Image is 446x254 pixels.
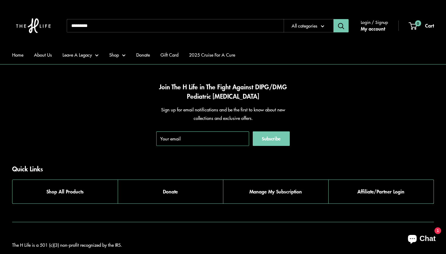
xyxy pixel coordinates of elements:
span: Cart [425,22,434,29]
h2: Quick Links [12,164,43,174]
a: Home [12,51,23,59]
a: Shop All Products [12,180,118,203]
a: 2025 Cruise For A Cure [189,51,235,59]
a: Leave A Legacy [63,51,99,59]
a: 0 Cart [409,21,434,30]
a: Donate [136,51,150,59]
span: 0 [415,20,421,26]
span: Login / Signup [361,18,388,26]
button: Search [333,19,349,32]
a: My account [361,24,385,33]
input: Search... [67,19,284,32]
a: Manage My Subscription [223,180,328,203]
a: Gift Card [160,51,178,59]
img: The H Life [12,6,55,45]
p: Sign up for email notifications and be the first to know about new collections and exclusive offers. [156,105,290,122]
h2: Join The H Life in The Fight Against DIPG/DMG Pediatric [MEDICAL_DATA] [156,82,290,101]
a: Shop [109,51,126,59]
inbox-online-store-chat: Shopify online store chat [402,229,441,249]
a: Donate [118,180,223,203]
p: The H Life is a 501 (c)(3) non-profit recognized by the IRS. [12,241,434,249]
a: About Us [34,51,52,59]
button: Subscribe [253,131,290,146]
a: Affiliate/Partner Login [328,180,434,203]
